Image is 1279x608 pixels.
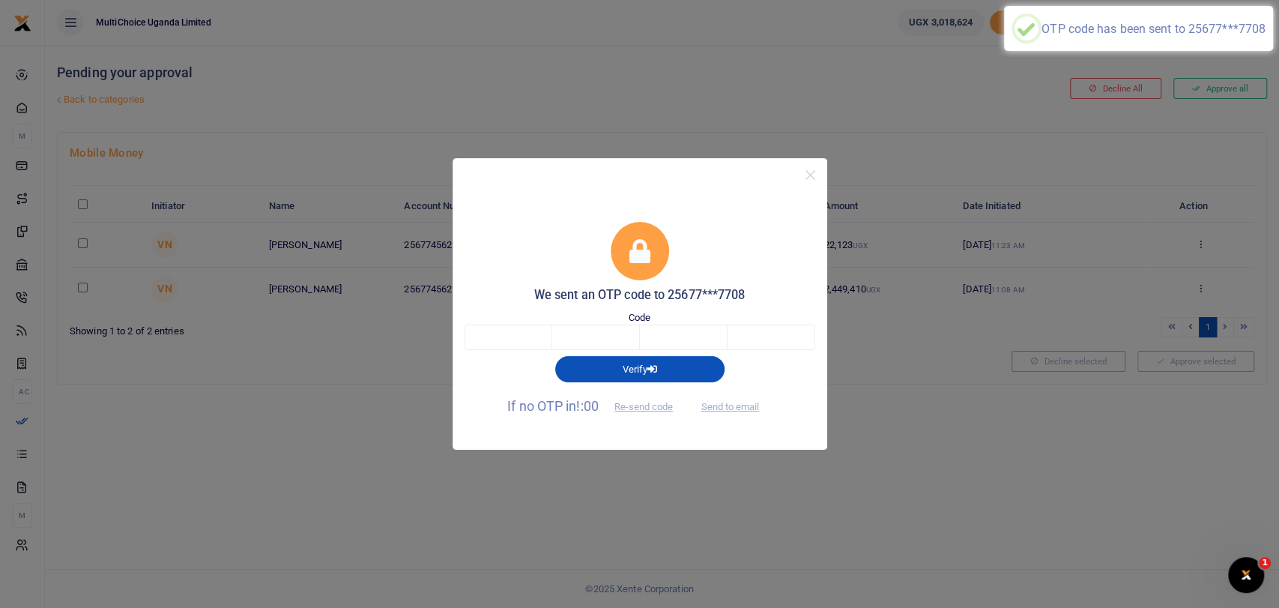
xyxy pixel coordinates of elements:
button: Close [799,164,821,186]
span: !:00 [576,398,598,414]
iframe: Intercom live chat [1228,557,1264,593]
div: OTP code has been sent to 25677***7708 [1041,22,1266,36]
button: Verify [555,356,725,382]
label: Code [629,310,650,325]
span: If no OTP in [507,398,686,414]
span: 1 [1259,557,1271,569]
h5: We sent an OTP code to 25677***7708 [465,288,815,303]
